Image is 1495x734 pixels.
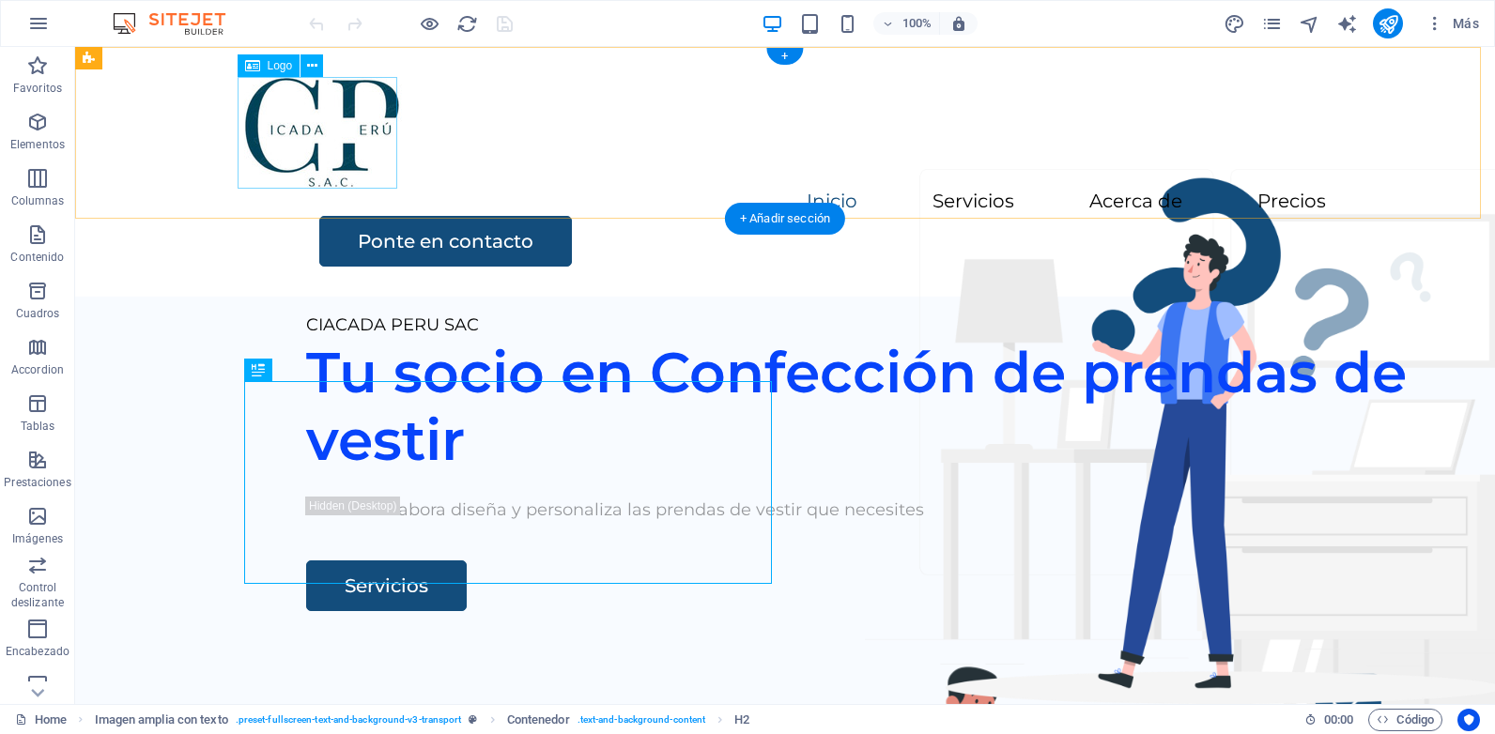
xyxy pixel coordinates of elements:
[507,709,570,731] span: Haz clic para seleccionar y doble clic para editar
[1378,13,1399,35] i: Publicar
[725,203,845,235] div: + Añadir sección
[21,419,55,434] p: Tablas
[1426,14,1479,33] span: Más
[578,709,706,731] span: . text-and-background-content
[1418,8,1487,38] button: Más
[1324,709,1353,731] span: 00 00
[11,193,65,208] p: Columnas
[766,48,803,65] div: +
[418,12,440,35] button: Haz clic para salir del modo de previsualización y seguir editando
[1368,709,1442,731] button: Código
[902,12,932,35] h6: 100%
[268,60,293,71] span: Logo
[4,475,70,490] p: Prestaciones
[456,13,478,35] i: Volver a cargar página
[1373,8,1403,38] button: publish
[95,709,750,731] nav: breadcrumb
[1457,709,1480,731] button: Usercentrics
[1335,12,1358,35] button: text_generator
[1304,709,1354,731] h6: Tiempo de la sesión
[108,12,249,35] img: Editor Logo
[10,250,64,265] p: Contenido
[873,12,940,35] button: 100%
[95,709,228,731] span: Haz clic para seleccionar y doble clic para editar
[1261,13,1283,35] i: Páginas (Ctrl+Alt+S)
[6,644,69,659] p: Encabezado
[1298,12,1320,35] button: navigator
[12,531,63,546] p: Imágenes
[455,12,478,35] button: reload
[734,709,749,731] span: Haz clic para seleccionar y doble clic para editar
[15,709,67,731] a: Haz clic para cancelar la selección y doble clic para abrir páginas
[950,15,967,32] i: Al redimensionar, ajustar el nivel de zoom automáticamente para ajustarse al dispositivo elegido.
[13,81,62,96] p: Favoritos
[1337,712,1340,726] span: :
[1299,13,1320,35] i: Navegador
[1223,12,1245,35] button: design
[1260,12,1283,35] button: pages
[1336,13,1358,35] i: AI Writer
[16,306,60,321] p: Cuadros
[10,137,65,152] p: Elementos
[236,709,462,731] span: . preset-fullscreen-text-and-background-v3-transport
[469,714,477,725] i: Este elemento es un preajuste personalizable
[1377,709,1434,731] span: Código
[1224,13,1245,35] i: Diseño (Ctrl+Alt+Y)
[11,362,64,377] p: Accordion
